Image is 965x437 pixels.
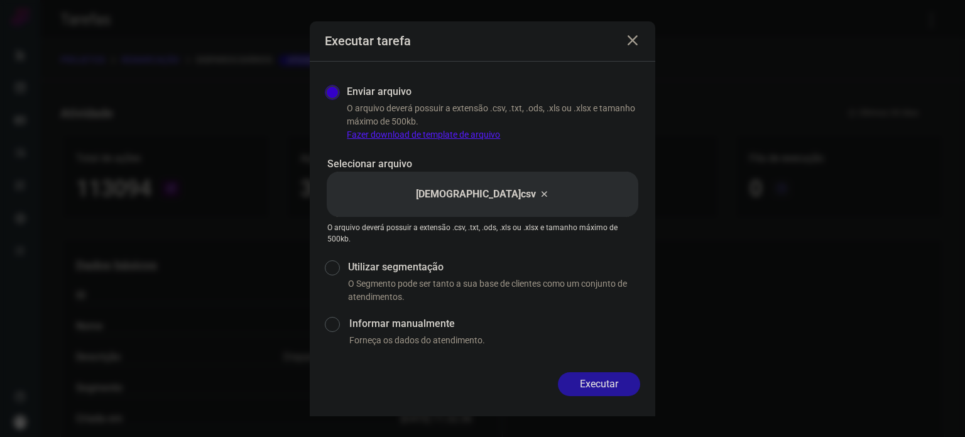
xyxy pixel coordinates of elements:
[348,260,640,275] label: Utilizar segmentação
[347,84,412,99] label: Enviar arquivo
[349,316,640,331] label: Informar manualmente
[347,102,640,141] p: O arquivo deverá possuir a extensão .csv, .txt, .ods, .xls ou .xlsx e tamanho máximo de 500kb.
[327,222,638,245] p: O arquivo deverá possuir a extensão .csv, .txt, .ods, .xls ou .xlsx e tamanho máximo de 500kb.
[558,372,640,396] button: Executar
[325,33,411,48] h3: Executar tarefa
[327,157,638,172] p: Selecionar arquivo
[349,334,640,347] p: Forneça os dados do atendimento.
[416,187,536,202] p: [DEMOGRAPHIC_DATA]csv
[348,277,640,304] p: O Segmento pode ser tanto a sua base de clientes como um conjunto de atendimentos.
[347,130,500,140] a: Fazer download de template de arquivo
